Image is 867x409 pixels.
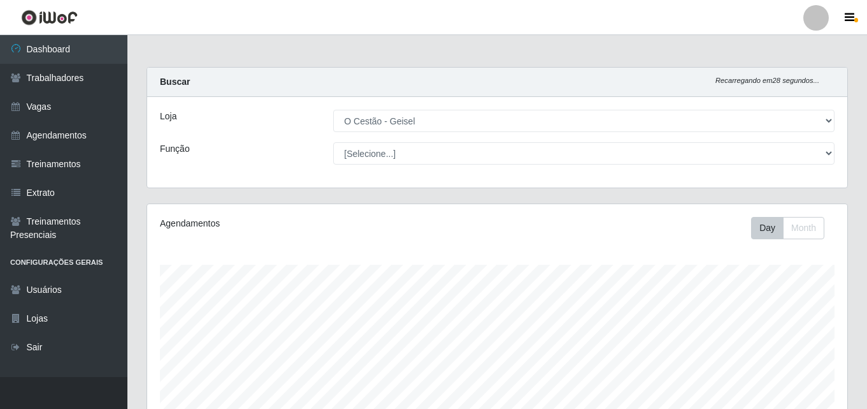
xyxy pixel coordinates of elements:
[715,77,819,84] i: Recarregando em 28 segundos...
[160,142,190,156] label: Função
[160,77,190,87] strong: Buscar
[160,217,430,230] div: Agendamentos
[783,217,824,239] button: Month
[751,217,835,239] div: Toolbar with button groups
[751,217,784,239] button: Day
[160,110,176,123] label: Loja
[751,217,824,239] div: First group
[21,10,78,26] img: CoreUI Logo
